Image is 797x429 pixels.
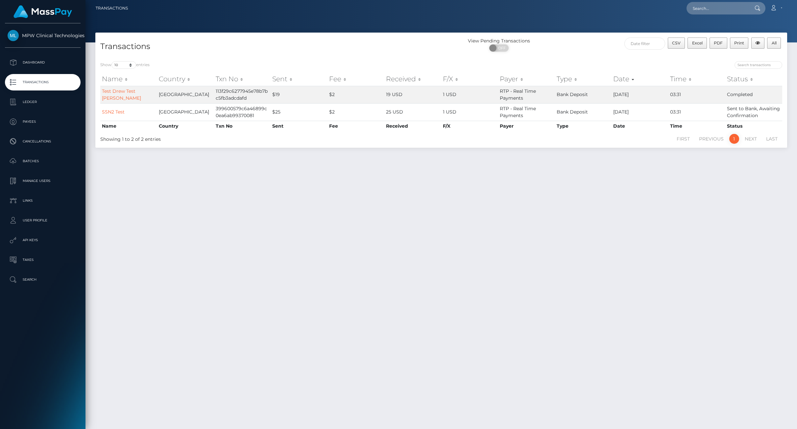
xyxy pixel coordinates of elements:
span: RTP - Real Time Payments [500,88,536,101]
th: Status [725,121,782,131]
button: Print [730,38,749,49]
a: 1 [729,134,739,144]
span: Print [734,40,744,45]
a: SSN2 Test [102,109,125,115]
button: Excel [688,38,707,49]
th: Received [384,121,441,131]
td: [GEOGRAPHIC_DATA] [157,86,214,103]
a: Taxes [5,252,81,268]
td: Sent to Bank, Awaiting Confirmation [725,103,782,121]
p: User Profile [8,215,78,225]
th: Txn No: activate to sort column ascending [214,72,271,86]
a: Cancellations [5,133,81,150]
td: $2 [327,103,384,121]
p: Search [8,275,78,285]
p: Payees [8,117,78,127]
p: Transactions [8,77,78,87]
a: Links [5,192,81,209]
th: Time: activate to sort column ascending [668,72,725,86]
div: View Pending Transactions [441,38,557,44]
th: Date: activate to sort column ascending [612,72,668,86]
span: Excel [692,40,703,45]
td: 399600579c6a46899c0ea6ab99370081 [214,103,271,121]
th: Fee [327,121,384,131]
td: [GEOGRAPHIC_DATA] [157,103,214,121]
span: PDF [714,40,723,45]
a: Dashboard [5,54,81,71]
th: Txn No [214,121,271,131]
span: RTP - Real Time Payments [500,106,536,118]
p: Dashboard [8,58,78,67]
th: Fee: activate to sort column ascending [327,72,384,86]
th: Time [668,121,725,131]
td: $2 [327,86,384,103]
img: MPW Clinical Technologies LLC [8,30,19,41]
select: Showentries [111,61,136,69]
input: Search... [687,2,748,14]
button: Column visibility [751,38,765,49]
th: F/X [441,121,498,131]
td: $19 [271,86,327,103]
span: CSV [672,40,681,45]
th: Status: activate to sort column ascending [725,72,782,86]
th: Payer: activate to sort column ascending [498,72,555,86]
a: Payees [5,114,81,130]
td: 19 USD [384,86,441,103]
td: 03:31 [668,86,725,103]
p: Links [8,196,78,206]
span: All [772,40,777,45]
p: Ledger [8,97,78,107]
a: Transactions [96,1,128,15]
th: Type: activate to sort column ascending [555,72,612,86]
th: Type [555,121,612,131]
td: 1 USD [441,103,498,121]
a: API Keys [5,232,81,248]
p: Batches [8,156,78,166]
img: MassPay Logo [13,5,72,18]
a: User Profile [5,212,81,229]
th: Name: activate to sort column ascending [100,72,157,86]
td: Bank Deposit [555,86,612,103]
th: Sent: activate to sort column ascending [271,72,327,86]
input: Date filter [624,38,665,50]
input: Search transactions [735,61,782,69]
button: PDF [710,38,727,49]
td: 1 USD [441,86,498,103]
th: F/X: activate to sort column ascending [441,72,498,86]
td: [DATE] [612,103,668,121]
td: [DATE] [612,86,668,103]
button: CSV [668,38,685,49]
th: Country [157,121,214,131]
div: Showing 1 to 2 of 2 entries [100,133,379,143]
th: Payer [498,121,555,131]
td: Completed [725,86,782,103]
span: MPW Clinical Technologies LLC [5,33,81,38]
a: Manage Users [5,173,81,189]
p: Cancellations [8,137,78,146]
span: OFF [493,44,509,52]
th: Date [612,121,668,131]
h4: Transactions [100,41,436,52]
a: Ledger [5,94,81,110]
button: All [767,38,781,49]
th: Received: activate to sort column ascending [384,72,441,86]
a: Transactions [5,74,81,90]
a: Search [5,271,81,288]
td: $25 [271,103,327,121]
p: Manage Users [8,176,78,186]
td: 03:31 [668,103,725,121]
th: Name [100,121,157,131]
th: Sent [271,121,327,131]
label: Show entries [100,61,150,69]
td: 113f29c6277945e78b7bc5fb3adcdafd [214,86,271,103]
a: Batches [5,153,81,169]
p: API Keys [8,235,78,245]
td: Bank Deposit [555,103,612,121]
a: Test Drew Test [PERSON_NAME] [102,88,141,101]
th: Country: activate to sort column ascending [157,72,214,86]
p: Taxes [8,255,78,265]
td: 25 USD [384,103,441,121]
